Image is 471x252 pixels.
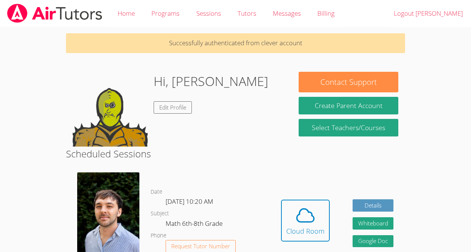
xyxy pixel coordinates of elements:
[353,235,394,248] a: Google Doc
[171,243,230,249] span: Request Tutor Number
[166,218,224,231] dd: Math 6th-8th Grade
[66,33,405,53] p: Successfully authenticated from clever account
[151,209,169,218] dt: Subject
[286,226,324,236] div: Cloud Room
[281,200,330,242] button: Cloud Room
[151,231,166,240] dt: Phone
[166,197,213,206] span: [DATE] 10:20 AM
[66,147,405,161] h2: Scheduled Sessions
[154,72,268,91] h1: Hi, [PERSON_NAME]
[299,97,398,114] button: Create Parent Account
[73,72,148,147] img: default.png
[273,9,301,18] span: Messages
[154,101,192,114] a: Edit Profile
[353,217,394,230] button: Whiteboard
[299,119,398,136] a: Select Teachers/Courses
[151,187,162,197] dt: Date
[299,72,398,92] button: Contact Support
[353,199,394,212] a: Details
[6,4,103,23] img: airtutors_banner-c4298cdbf04f3fff15de1276eac7730deb9818008684d7c2e4769d2f7ddbe033.png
